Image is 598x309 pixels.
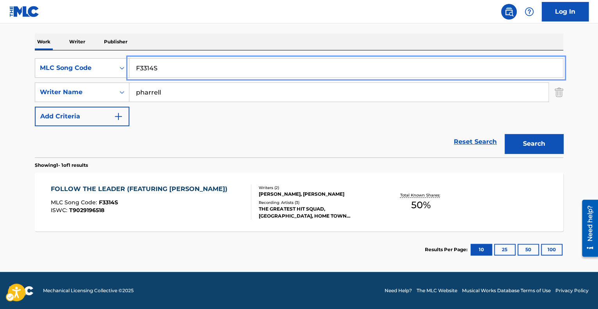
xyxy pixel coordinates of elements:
[9,6,39,17] img: MLC Logo
[385,287,412,294] a: Need Help?
[471,244,492,255] button: 10
[450,133,501,150] a: Reset Search
[35,162,88,169] p: Showing 1 - 1 of 1 results
[525,7,534,16] img: help
[462,287,551,294] a: Musical Works Database Terms of Use
[40,88,110,97] div: Writer Name
[51,207,69,214] span: ISWC :
[504,7,514,16] img: search
[417,287,457,294] a: The MLC Website
[40,63,110,73] div: MLC Song Code
[411,198,431,212] span: 50 %
[259,205,377,220] div: THE GREATEST HIT SQUAD, [GEOGRAPHIC_DATA], HOME TOWN [PERSON_NAME]
[35,107,129,126] button: Add Criteria
[51,199,99,206] span: MLC Song Code :
[129,83,548,102] input: Search...
[425,246,469,253] p: Results Per Page:
[400,192,442,198] p: Total Known Shares:
[102,34,130,50] p: Publisher
[114,112,123,121] img: 9d2ae6d4665cec9f34b9.svg
[35,173,563,231] a: FOLLOW THE LEADER (FEATURING [PERSON_NAME])MLC Song Code:F3314SISWC:T9029196518Writers (2)[PERSON...
[259,185,377,191] div: Writers ( 2 )
[9,286,34,295] img: logo
[494,244,516,255] button: 25
[555,82,563,102] img: Delete Criterion
[542,2,589,21] a: Log In
[43,287,134,294] span: Mechanical Licensing Collective © 2025
[69,207,104,214] span: T9029196518
[51,184,231,194] div: FOLLOW THE LEADER (FEATURING [PERSON_NAME])
[505,134,563,154] button: Search
[35,34,53,50] p: Work
[129,59,563,77] input: Search...
[259,200,377,205] div: Recording Artists ( 3 )
[259,191,377,198] div: [PERSON_NAME], [PERSON_NAME]
[35,58,563,157] form: Search Form
[576,196,598,259] iframe: Iframe | Resource Center
[541,244,562,255] button: 100
[555,287,589,294] a: Privacy Policy
[517,244,539,255] button: 50
[99,199,118,206] span: F3314S
[67,34,88,50] p: Writer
